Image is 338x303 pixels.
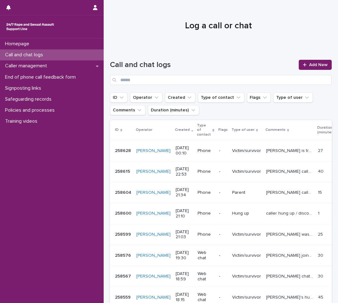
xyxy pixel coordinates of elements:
[232,274,261,279] p: Victim/survivor
[299,60,332,70] a: Add New
[232,232,261,237] p: Victim/survivor
[176,229,193,240] p: [DATE] 21:03
[219,232,227,237] p: -
[265,126,286,133] p: Comments
[3,63,52,69] p: Caller management
[136,211,171,216] a: [PERSON_NAME]
[266,147,314,154] p: Alice is trans and vulnerable with learning difficulties, and he has been raped recently by a man...
[219,295,227,300] p: -
[198,148,214,154] p: Phone
[219,211,227,216] p: -
[115,147,132,154] p: 258628
[3,118,42,124] p: Training videos
[176,292,193,303] p: [DATE] 18:15
[115,189,133,195] p: 258604
[266,210,314,216] p: caller hung up / disconnected after introduction
[232,190,261,195] p: Parent
[218,126,228,133] p: Flags
[198,190,214,195] p: Phone
[232,169,261,174] p: Victim/survivor
[318,147,324,154] p: 27
[219,253,227,258] p: -
[309,63,328,67] span: Add New
[219,190,227,195] p: -
[266,294,314,300] p: Louise's husband historically sexually abused her some years ago however she has been stuck since...
[115,126,119,133] p: ID
[232,126,254,133] p: Type of user
[115,168,131,174] p: 258615
[198,292,214,303] p: Web chat
[176,208,193,219] p: [DATE] 21:10
[266,189,314,195] p: Steve called to seek advice after his 27-year-old daughter disclosed to him and her mother today ...
[273,93,313,103] button: Type of user
[115,272,132,279] p: 258567
[266,272,314,279] p: Emily chatted today as she has started to get flashbacks about being abused however she never has...
[266,168,314,174] p: Gena called to discuss the profound pain she is in due to historical rape and how she is feeling ...
[3,107,60,113] p: Policies and processes
[198,271,214,282] p: Web chat
[110,60,295,70] h1: Call and chat logs
[3,74,81,80] p: End of phone call feedback form
[3,96,57,102] p: Safeguarding records
[136,253,171,258] a: [PERSON_NAME]
[219,169,227,174] p: -
[198,211,214,216] p: Phone
[110,75,332,85] input: Search
[110,21,327,31] h1: Log a call or chat
[318,210,321,216] p: 1
[198,232,214,237] p: Phone
[318,252,324,258] p: 30
[232,211,261,216] p: Hung up
[165,93,195,103] button: Created
[176,145,193,156] p: [DATE] 00:10
[219,274,227,279] p: -
[3,41,34,47] p: Homepage
[266,231,314,237] p: Jasmine was raped 2 years ago by the friend of her stalker, and she called today to off load abou...
[176,271,193,282] p: [DATE] 18:59
[136,169,171,174] a: [PERSON_NAME]
[136,274,171,279] a: [PERSON_NAME]
[115,210,133,216] p: 258600
[3,52,48,58] p: Call and chat logs
[219,148,227,154] p: -
[318,231,324,237] p: 25
[115,231,132,237] p: 258599
[317,124,335,136] p: Duration (minutes)
[266,252,314,258] p: Tom joined that chat as he is feeling low today and this is the first time he has reached out to ...
[318,168,325,174] p: 40
[130,93,162,103] button: Operator
[115,294,132,300] p: 258559
[136,126,152,133] p: Operator
[176,166,193,177] p: [DATE] 22:53
[136,190,171,195] a: [PERSON_NAME]
[232,148,261,154] p: Victim/survivor
[175,126,190,133] p: Created
[198,169,214,174] p: Phone
[148,105,199,115] button: Duration (minutes)
[247,93,271,103] button: Flags
[197,122,211,138] p: Type of contact
[115,252,132,258] p: 258576
[136,148,171,154] a: [PERSON_NAME]
[232,253,261,258] p: Victim/survivor
[3,85,46,91] p: Signposting links
[318,294,324,300] p: 45
[232,295,261,300] p: Victim/survivor
[176,250,193,261] p: [DATE] 19:30
[318,189,323,195] p: 15
[136,232,171,237] a: [PERSON_NAME]
[318,272,324,279] p: 30
[5,20,55,33] img: rhQMoQhaT3yELyF149Cw
[110,93,128,103] button: ID
[198,93,244,103] button: Type of contact
[198,250,214,261] p: Web chat
[110,105,145,115] button: Comments
[136,295,171,300] a: [PERSON_NAME]
[176,187,193,198] p: [DATE] 21:34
